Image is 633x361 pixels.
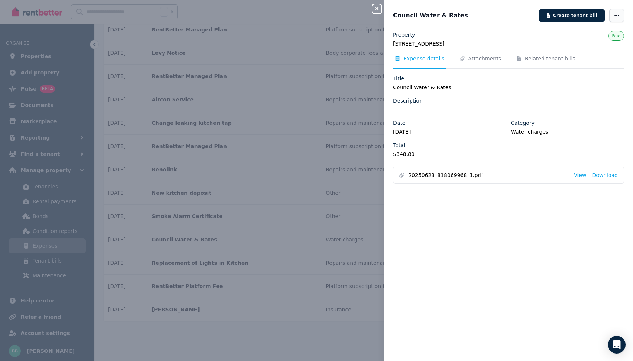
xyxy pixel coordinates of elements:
[511,128,624,136] legend: Water charges
[393,150,506,158] legend: $348.80
[393,55,624,69] nav: Tabs
[393,97,423,104] label: Description
[393,128,506,136] legend: [DATE]
[592,171,618,179] a: Download
[539,9,605,22] button: Create tenant bill
[393,11,468,20] span: Council Water & Rates
[612,33,621,39] span: Paid
[393,119,405,127] label: Date
[468,55,501,62] span: Attachments
[393,75,404,82] label: Title
[574,171,586,179] a: View
[525,55,575,62] span: Related tenant bills
[393,141,405,149] label: Total
[511,119,535,127] label: Category
[393,106,624,113] legend: -
[403,55,445,62] span: Expense details
[608,336,626,354] div: Open Intercom Messenger
[393,40,624,47] legend: [STREET_ADDRESS]
[393,84,624,91] legend: Council Water & Rates
[408,171,568,179] span: 20250623_818069968_1.pdf
[393,31,415,39] label: Property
